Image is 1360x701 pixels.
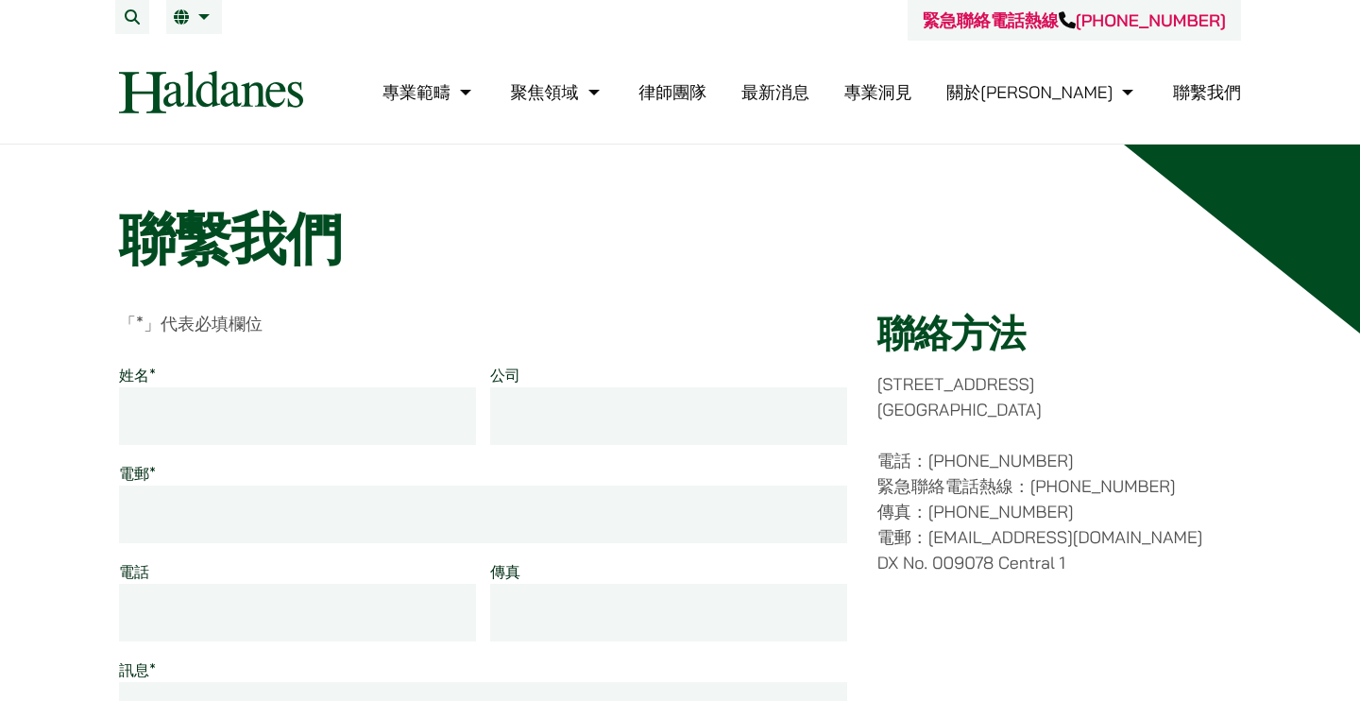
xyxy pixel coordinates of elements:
label: 公司 [490,366,520,385]
label: 電郵 [119,464,156,483]
p: 「 」代表必填欄位 [119,311,847,336]
a: 關於何敦 [946,81,1138,103]
a: 專業洞見 [844,81,912,103]
a: 繁 [174,9,214,25]
label: 電話 [119,562,149,581]
a: 聚焦領域 [511,81,604,103]
label: 訊息 [119,660,156,679]
label: 姓名 [119,366,156,385]
a: 專業範疇 [382,81,476,103]
h2: 聯絡方法 [877,311,1241,356]
img: Logo of Haldanes [119,71,303,113]
h1: 聯繫我們 [119,205,1241,273]
a: 聯繫我們 [1173,81,1241,103]
a: 緊急聯絡電話熱線[PHONE_NUMBER] [923,9,1226,31]
p: [STREET_ADDRESS] [GEOGRAPHIC_DATA] [877,371,1241,422]
p: 電話：[PHONE_NUMBER] 緊急聯絡電話熱線：[PHONE_NUMBER] 傳真：[PHONE_NUMBER] 電郵：[EMAIL_ADDRESS][DOMAIN_NAME] DX No... [877,448,1241,575]
a: 最新消息 [741,81,809,103]
a: 律師團隊 [638,81,706,103]
label: 傳真 [490,562,520,581]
